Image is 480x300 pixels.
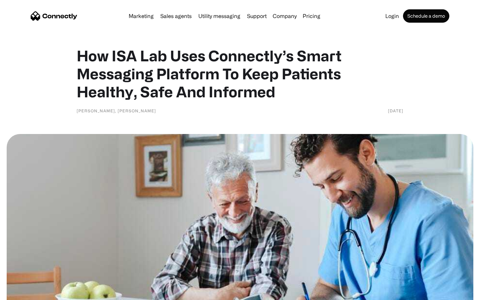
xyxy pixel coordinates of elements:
[77,107,156,114] div: [PERSON_NAME], [PERSON_NAME]
[403,9,449,23] a: Schedule a demo
[77,47,403,101] h1: How ISA Lab Uses Connectly’s Smart Messaging Platform To Keep Patients Healthy, Safe And Informed
[383,13,402,19] a: Login
[158,13,194,19] a: Sales agents
[196,13,243,19] a: Utility messaging
[273,11,297,21] div: Company
[244,13,269,19] a: Support
[300,13,323,19] a: Pricing
[13,288,40,298] ul: Language list
[7,288,40,298] aside: Language selected: English
[126,13,156,19] a: Marketing
[388,107,403,114] div: [DATE]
